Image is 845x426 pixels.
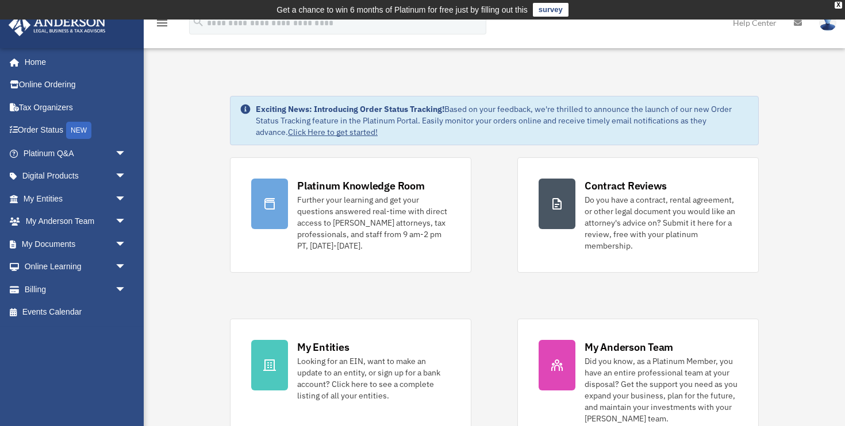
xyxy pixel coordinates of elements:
[297,179,425,193] div: Platinum Knowledge Room
[819,14,836,31] img: User Pic
[115,210,138,234] span: arrow_drop_down
[533,3,569,17] a: survey
[115,255,138,279] span: arrow_drop_down
[8,210,144,233] a: My Anderson Teamarrow_drop_down
[8,301,144,324] a: Events Calendar
[155,16,169,30] i: menu
[8,278,144,301] a: Billingarrow_drop_down
[8,119,144,142] a: Order StatusNEW
[115,187,138,211] span: arrow_drop_down
[8,187,144,210] a: My Entitiesarrow_drop_down
[297,194,450,251] div: Further your learning and get your questions answered real-time with direct access to [PERSON_NAM...
[8,233,144,255] a: My Documentsarrow_drop_down
[115,278,138,301] span: arrow_drop_down
[297,340,349,354] div: My Entities
[585,179,667,193] div: Contract Reviews
[8,165,144,188] a: Digital Productsarrow_drop_down
[297,355,450,401] div: Looking for an EIN, want to make an update to an entity, or sign up for a bank account? Click her...
[8,96,144,119] a: Tax Organizers
[835,2,842,9] div: close
[8,255,144,278] a: Online Learningarrow_drop_down
[256,104,444,114] strong: Exciting News: Introducing Order Status Tracking!
[276,3,528,17] div: Get a chance to win 6 months of Platinum for free just by filling out this
[66,122,91,139] div: NEW
[155,20,169,30] a: menu
[585,194,738,251] div: Do you have a contract, rental agreement, or other legal document you would like an attorney's ad...
[585,355,738,424] div: Did you know, as a Platinum Member, you have an entire professional team at your disposal? Get th...
[585,340,673,354] div: My Anderson Team
[192,16,205,28] i: search
[256,103,749,138] div: Based on your feedback, we're thrilled to announce the launch of our new Order Status Tracking fe...
[115,142,138,165] span: arrow_drop_down
[517,157,759,273] a: Contract Reviews Do you have a contract, rental agreement, or other legal document you would like...
[115,165,138,188] span: arrow_drop_down
[230,157,471,273] a: Platinum Knowledge Room Further your learning and get your questions answered real-time with dire...
[8,73,144,96] a: Online Ordering
[115,233,138,256] span: arrow_drop_down
[288,127,378,137] a: Click Here to get started!
[5,14,109,36] img: Anderson Advisors Platinum Portal
[8,142,144,165] a: Platinum Q&Aarrow_drop_down
[8,51,138,73] a: Home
